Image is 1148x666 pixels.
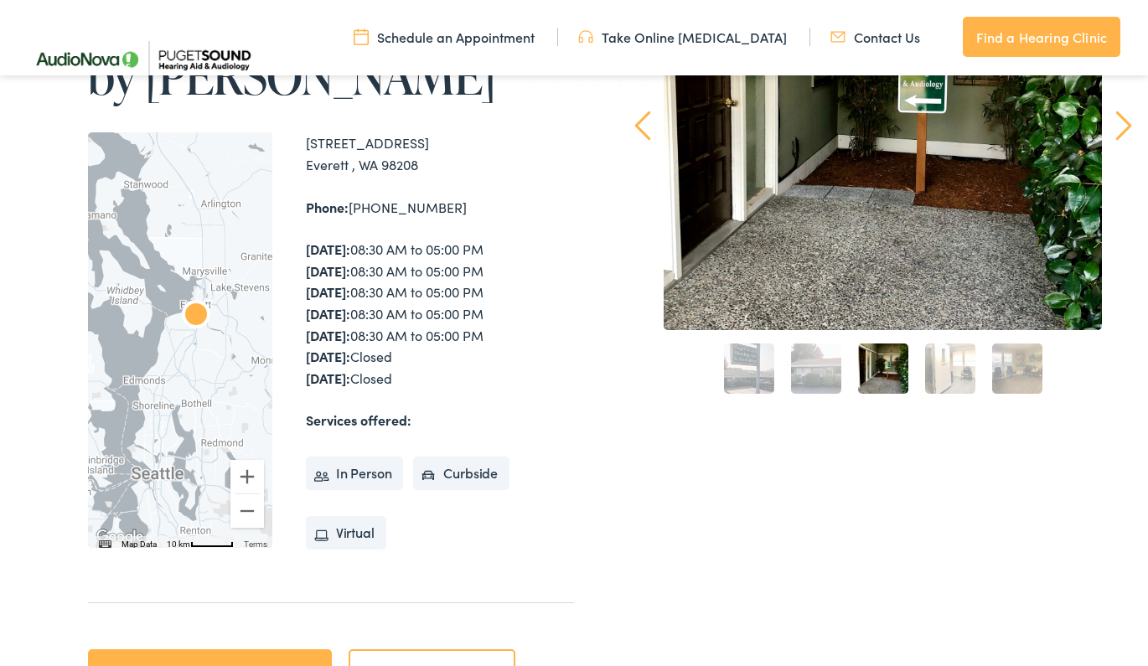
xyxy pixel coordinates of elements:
a: Next [1116,111,1132,141]
button: Keyboard shortcuts [99,539,111,550]
strong: [DATE]: [306,240,350,258]
a: Terms (opens in new tab) [244,540,267,549]
li: Curbside [413,457,509,490]
button: Map Data [122,539,157,550]
a: Contact Us [830,28,920,46]
strong: [DATE]: [306,282,350,301]
strong: [DATE]: [306,304,350,323]
strong: [DATE]: [306,326,350,344]
a: 4 [925,343,975,394]
button: Zoom in [230,460,264,493]
a: Take Online [MEDICAL_DATA] [578,28,787,46]
a: 2 [791,343,841,394]
a: Find a Hearing Clinic [963,17,1120,57]
div: 08:30 AM to 05:00 PM 08:30 AM to 05:00 PM 08:30 AM to 05:00 PM 08:30 AM to 05:00 PM 08:30 AM to 0... [306,239,574,389]
div: [PHONE_NUMBER] [306,197,574,219]
img: Google [92,526,147,548]
strong: [DATE]: [306,261,350,280]
strong: [DATE]: [306,347,350,365]
div: [STREET_ADDRESS] Everett , WA 98208 [306,132,574,175]
a: 1 [724,343,774,394]
li: In Person [306,457,404,490]
strong: [DATE]: [306,369,350,387]
a: Schedule an Appointment [354,28,535,46]
button: Zoom out [230,494,264,528]
img: utility icon [830,28,845,46]
button: Map Scale: 10 km per 48 pixels [162,536,239,548]
img: utility icon [578,28,593,46]
a: 5 [992,343,1042,394]
span: 10 km [167,540,190,549]
strong: Services offered: [306,410,411,429]
a: 3 [858,343,908,394]
a: Open this area in Google Maps (opens a new window) [92,526,147,548]
a: Prev [635,111,651,141]
div: Puget Sound Hearing Aid &#038; Audiology by AudioNova [176,297,216,337]
li: Virtual [306,516,386,550]
strong: Phone: [306,198,349,216]
img: utility icon [354,28,369,46]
